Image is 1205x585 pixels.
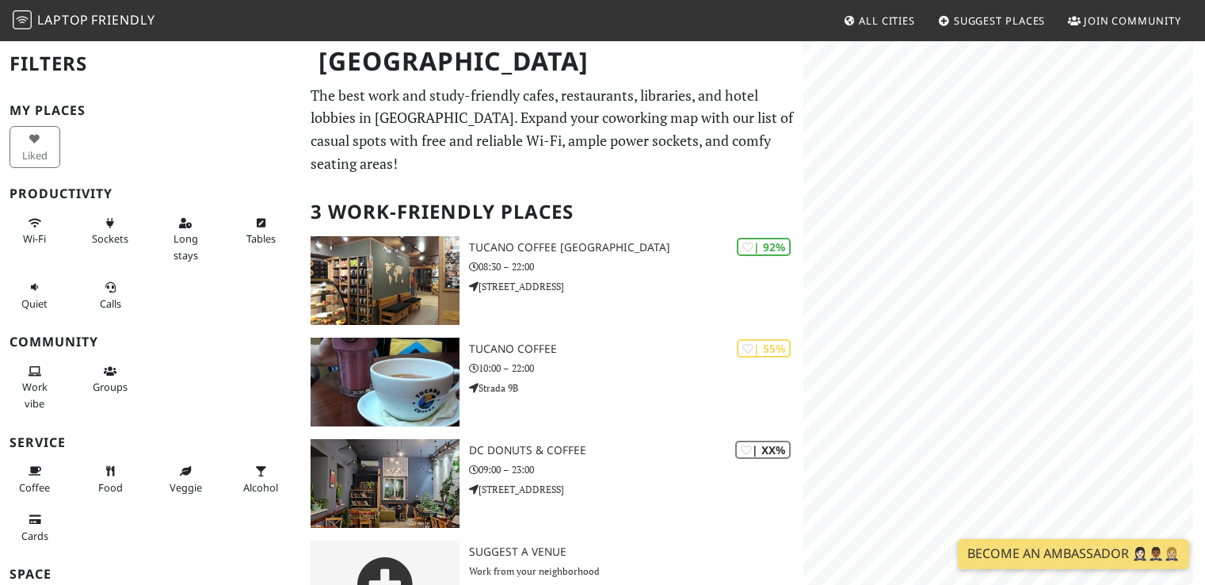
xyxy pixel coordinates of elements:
h3: Tucano Coffee [469,342,804,356]
button: Sockets [85,210,135,252]
a: Tucano Coffee Costa Rica | 92% Tucano Coffee [GEOGRAPHIC_DATA] 08:30 – 22:00 [STREET_ADDRESS] [301,236,803,325]
span: Food [98,480,123,495]
p: [STREET_ADDRESS] [469,482,804,497]
span: Friendly [91,11,154,29]
div: | 92% [737,238,791,256]
button: Alcohol [235,458,286,500]
h3: Tucano Coffee [GEOGRAPHIC_DATA] [469,241,804,254]
h3: Suggest a Venue [469,545,804,559]
a: Tucano Coffee | 55% Tucano Coffee 10:00 – 22:00 Strada 9B [301,338,803,426]
span: All Cities [859,13,915,28]
p: 10:00 – 22:00 [469,361,804,376]
button: Quiet [10,274,60,316]
a: Become an Ambassador 🤵🏻‍♀️🤵🏾‍♂️🤵🏼‍♀️ [958,539,1189,569]
div: | XX% [735,441,791,459]
img: LaptopFriendly [13,10,32,29]
span: Video/audio calls [100,296,121,311]
h3: My Places [10,103,292,118]
a: DC Donuts & Coffee | XX% DC Donuts & Coffee 09:00 – 23:00 [STREET_ADDRESS] [301,439,803,528]
button: Cards [10,507,60,549]
h3: Service [10,435,292,450]
button: Work vibe [10,358,60,416]
p: 09:00 – 23:00 [469,462,804,477]
h3: Community [10,335,292,350]
button: Tables [235,210,286,252]
p: Work from your neighborhood [469,564,804,579]
h2: Filters [10,40,292,88]
span: Coffee [19,480,50,495]
button: Coffee [10,458,60,500]
span: Quiet [21,296,48,311]
h3: Productivity [10,186,292,201]
span: Alcohol [243,480,278,495]
h2: 3 Work-Friendly Places [311,188,794,236]
a: LaptopFriendly LaptopFriendly [13,7,155,35]
img: Tucano Coffee Costa Rica [311,236,459,325]
h3: Space [10,567,292,582]
span: Long stays [174,231,198,262]
img: DC Donuts & Coffee [311,439,459,528]
span: Veggie [170,480,202,495]
a: Suggest Places [932,6,1052,35]
span: Laptop [37,11,89,29]
button: Calls [85,274,135,316]
span: Power sockets [92,231,128,246]
h3: DC Donuts & Coffee [469,444,804,457]
p: Strada 9B [469,380,804,396]
h1: [GEOGRAPHIC_DATA] [306,40,800,83]
button: Veggie [160,458,211,500]
span: Join Community [1084,13,1181,28]
span: Credit cards [21,529,48,543]
div: | 55% [737,339,791,357]
span: People working [22,380,48,410]
a: All Cities [837,6,921,35]
span: Suggest Places [954,13,1046,28]
p: 08:30 – 22:00 [469,259,804,274]
button: Long stays [160,210,211,268]
span: Work-friendly tables [246,231,276,246]
p: The best work and study-friendly cafes, restaurants, libraries, and hotel lobbies in [GEOGRAPHIC_... [311,84,794,175]
img: Tucano Coffee [311,338,459,426]
span: Stable Wi-Fi [23,231,46,246]
button: Wi-Fi [10,210,60,252]
p: [STREET_ADDRESS] [469,279,804,294]
a: Join Community [1062,6,1188,35]
button: Groups [85,358,135,400]
span: Group tables [93,380,128,394]
button: Food [85,458,135,500]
